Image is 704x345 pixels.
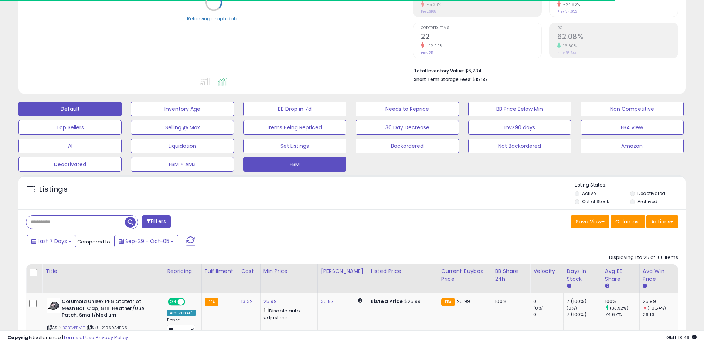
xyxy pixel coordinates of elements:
[114,235,178,247] button: Sep-29 - Oct-05
[605,311,639,318] div: 74.67%
[582,190,596,197] label: Active
[7,334,128,341] div: seller snap | |
[495,298,524,305] div: 100%
[441,298,455,306] small: FBA
[356,102,459,116] button: Needs to Reprice
[567,298,602,305] div: 7 (100%)
[468,120,571,135] button: Inv>90 days
[96,334,128,341] a: Privacy Policy
[533,305,544,311] small: (0%)
[243,102,346,116] button: BB Drop in 7d
[421,33,541,42] h2: 22
[666,334,697,341] span: 2025-10-13 18:49 GMT
[557,33,678,42] h2: 62.08%
[243,120,346,135] button: Items Being Repriced
[47,298,60,313] img: 41iBXFcBqBL._SL40_.jpg
[187,15,241,22] div: Retrieving graph data..
[18,139,122,153] button: AI
[263,267,314,275] div: Min Price
[321,298,334,305] a: 35.87
[167,310,196,316] div: Amazon AI *
[18,120,122,135] button: Top Sellers
[167,318,196,334] div: Preset:
[567,283,571,290] small: Days In Stock.
[605,283,609,290] small: Avg BB Share.
[18,102,122,116] button: Default
[637,190,665,197] label: Deactivated
[643,298,678,305] div: 25.99
[557,26,678,30] span: ROI
[421,26,541,30] span: Ordered Items
[167,267,198,275] div: Repricing
[643,283,647,290] small: Avg Win Price.
[321,267,365,275] div: [PERSON_NAME]
[643,311,678,318] div: 26.13
[131,120,234,135] button: Selling @ Max
[131,139,234,153] button: Liquidation
[421,9,436,14] small: Prev: $168
[371,267,435,275] div: Listed Price
[533,298,563,305] div: 0
[582,198,609,205] label: Out of Stock
[205,267,235,275] div: Fulfillment
[533,311,563,318] div: 0
[610,305,628,311] small: (33.92%)
[647,305,666,311] small: (-0.54%)
[39,184,68,195] h5: Listings
[637,198,657,205] label: Archived
[356,139,459,153] button: Backordered
[241,267,257,275] div: Cost
[611,215,645,228] button: Columns
[414,76,472,82] b: Short Term Storage Fees:
[495,267,527,283] div: BB Share 24h.
[646,215,678,228] button: Actions
[561,43,577,49] small: 16.60%
[468,139,571,153] button: Not Backordered
[18,157,122,172] button: Deactivated
[243,157,346,172] button: FBM
[581,120,684,135] button: FBA View
[7,334,34,341] strong: Copyright
[62,298,152,321] b: Columbia Unisex PFG Statetriot Mesh Ball Cap, Grill Heather/USA Patch, Small/Medium
[45,267,161,275] div: Title
[263,307,312,321] div: Disable auto adjust min
[615,218,639,225] span: Columns
[125,238,169,245] span: Sep-29 - Oct-05
[243,139,346,153] button: Set Listings
[371,298,432,305] div: $25.99
[571,215,609,228] button: Save View
[27,235,76,247] button: Last 7 Days
[557,51,577,55] small: Prev: 53.24%
[567,267,599,283] div: Days In Stock
[581,139,684,153] button: Amazon
[131,102,234,116] button: Inventory Age
[414,66,673,75] li: $6,234
[356,120,459,135] button: 30 Day Decrease
[142,215,171,228] button: Filters
[184,299,196,305] span: OFF
[263,298,277,305] a: 25.99
[424,43,443,49] small: -12.00%
[169,299,178,305] span: ON
[205,298,218,306] small: FBA
[473,76,487,83] span: $15.55
[457,298,470,305] span: 25.99
[643,267,675,283] div: Avg Win Price
[567,311,602,318] div: 7 (100%)
[77,238,111,245] span: Compared to:
[421,51,433,55] small: Prev: 25
[533,267,560,275] div: Velocity
[371,298,405,305] b: Listed Price:
[605,267,636,283] div: Avg BB Share
[605,298,639,305] div: 100%
[575,182,686,189] p: Listing States:
[38,238,67,245] span: Last 7 Days
[561,2,580,7] small: -24.82%
[468,102,571,116] button: BB Price Below Min
[63,334,95,341] a: Terms of Use
[567,305,577,311] small: (0%)
[241,298,253,305] a: 13.32
[609,254,678,261] div: Displaying 1 to 25 of 166 items
[441,267,489,283] div: Current Buybox Price
[581,102,684,116] button: Non Competitive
